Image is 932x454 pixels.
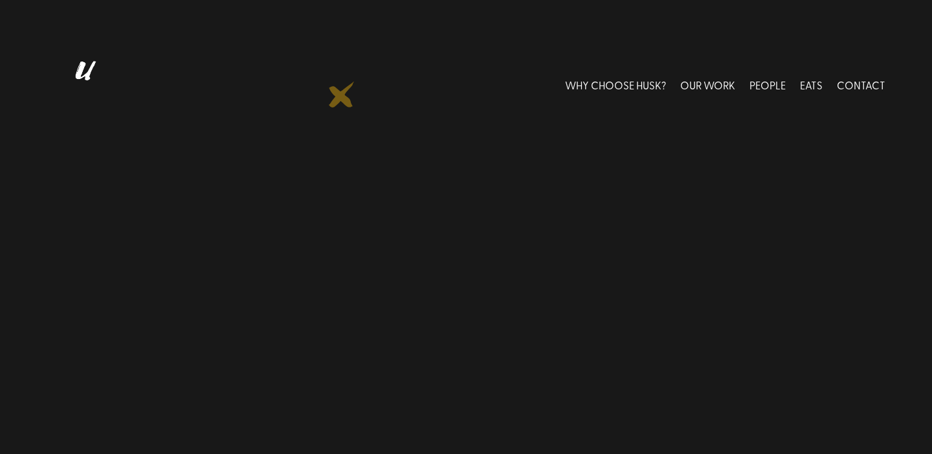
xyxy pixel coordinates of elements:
[47,56,118,113] img: Husk logo
[680,56,735,113] a: OUR WORK
[837,56,885,113] a: CONTACT
[749,56,786,113] a: PEOPLE
[800,56,823,113] a: EATS
[565,56,666,113] a: WHY CHOOSE HUSK?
